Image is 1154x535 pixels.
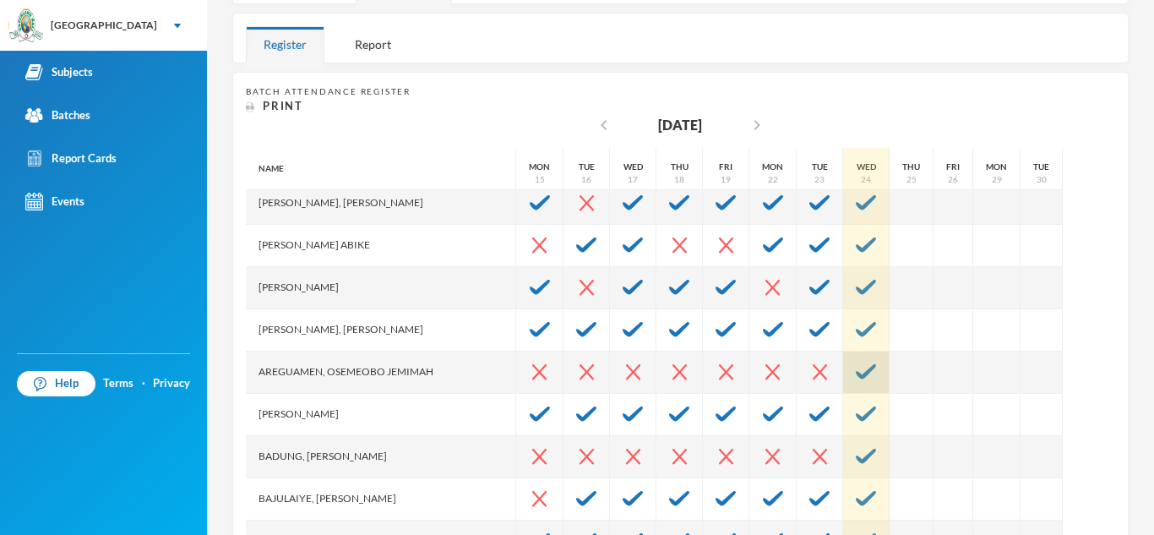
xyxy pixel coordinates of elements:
div: Tue [579,161,595,173]
div: [PERSON_NAME], [PERSON_NAME] [246,309,516,352]
div: Thu [671,161,689,173]
i: chevron_left [594,115,614,135]
div: Wed [857,161,876,173]
div: Mon [986,161,1007,173]
div: Badung, [PERSON_NAME] [246,436,516,478]
div: Batches [25,106,90,124]
span: Batch Attendance Register [246,86,411,96]
div: Bajulaiye, [PERSON_NAME] [246,478,516,521]
div: Events [25,193,84,210]
div: 17 [628,173,638,186]
div: 30 [1037,173,1047,186]
a: Privacy [153,375,190,392]
div: 23 [814,173,825,186]
div: Name [246,148,516,190]
div: Tue [812,161,828,173]
a: Terms [103,375,133,392]
div: 18 [674,173,684,186]
div: [DATE] [658,115,702,135]
a: Help [17,371,95,396]
div: 24 [861,173,871,186]
div: Report Cards [25,150,117,167]
div: [PERSON_NAME], [PERSON_NAME] [246,183,516,225]
div: Register [246,26,324,63]
div: 15 [535,173,545,186]
div: 29 [992,173,1002,186]
div: 19 [721,173,731,186]
div: [PERSON_NAME] Abike [246,225,516,267]
div: Areguamen, Osemeobo Jemimah [246,352,516,394]
div: Thu [902,161,920,173]
div: Fri [719,161,732,173]
span: Print [263,99,303,112]
div: [PERSON_NAME] [246,394,516,436]
div: Mon [762,161,783,173]
div: Subjects [25,63,93,81]
div: Report [337,26,409,63]
div: 16 [581,173,591,186]
div: 26 [948,173,958,186]
div: · [142,375,145,392]
div: Tue [1033,161,1049,173]
div: 25 [906,173,917,186]
img: logo [9,9,43,43]
div: [GEOGRAPHIC_DATA] [51,18,157,33]
div: [PERSON_NAME] [246,267,516,309]
div: Fri [946,161,960,173]
div: 22 [768,173,778,186]
div: Wed [623,161,643,173]
div: Mon [529,161,550,173]
i: chevron_right [747,115,767,135]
